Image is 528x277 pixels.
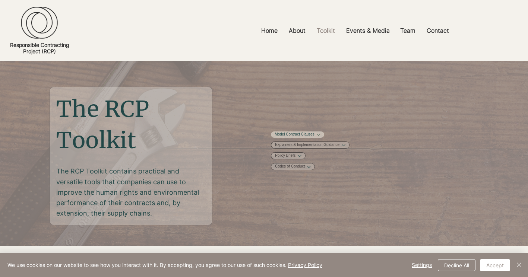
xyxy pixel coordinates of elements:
a: Team [395,22,421,39]
p: Home [257,22,281,39]
span: Settings [412,260,432,271]
button: More Codes of Conduct pages [307,165,311,169]
p: Events & Media [342,22,393,39]
a: Policy Briefs [275,153,295,159]
a: Codes of Conduct [275,164,305,169]
img: Close [515,260,524,269]
span: We use cookies on our website to see how you interact with it. By accepting, you agree to our use... [7,262,322,268]
span: The RCP Toolkit [56,95,149,154]
button: More Model Contract Clauses pages [317,133,320,137]
a: Contact [421,22,455,39]
a: About [283,22,311,39]
button: Close [515,259,524,271]
button: Accept [480,259,510,271]
p: About [285,22,309,39]
nav: Site [271,131,374,171]
a: Home [256,22,283,39]
p: Toolkit [313,22,339,39]
p: Contact [423,22,453,39]
a: Toolkit [311,22,341,39]
a: Responsible ContractingProject (RCP) [10,42,69,54]
a: Privacy Policy [288,262,322,268]
button: Decline All [438,259,475,271]
p: Team [396,22,419,39]
a: Events & Media [341,22,395,39]
nav: Site [182,22,528,39]
p: The RCP Toolkit contains practical and versatile tools that companies can use to improve the huma... [56,166,207,218]
button: More Explainers & Implementation Guidance pages [342,143,345,147]
a: Explainers & Implementation Guidance [275,142,339,148]
a: Model Contract Clauses [275,132,314,137]
button: More Policy Briefs pages [298,154,301,158]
